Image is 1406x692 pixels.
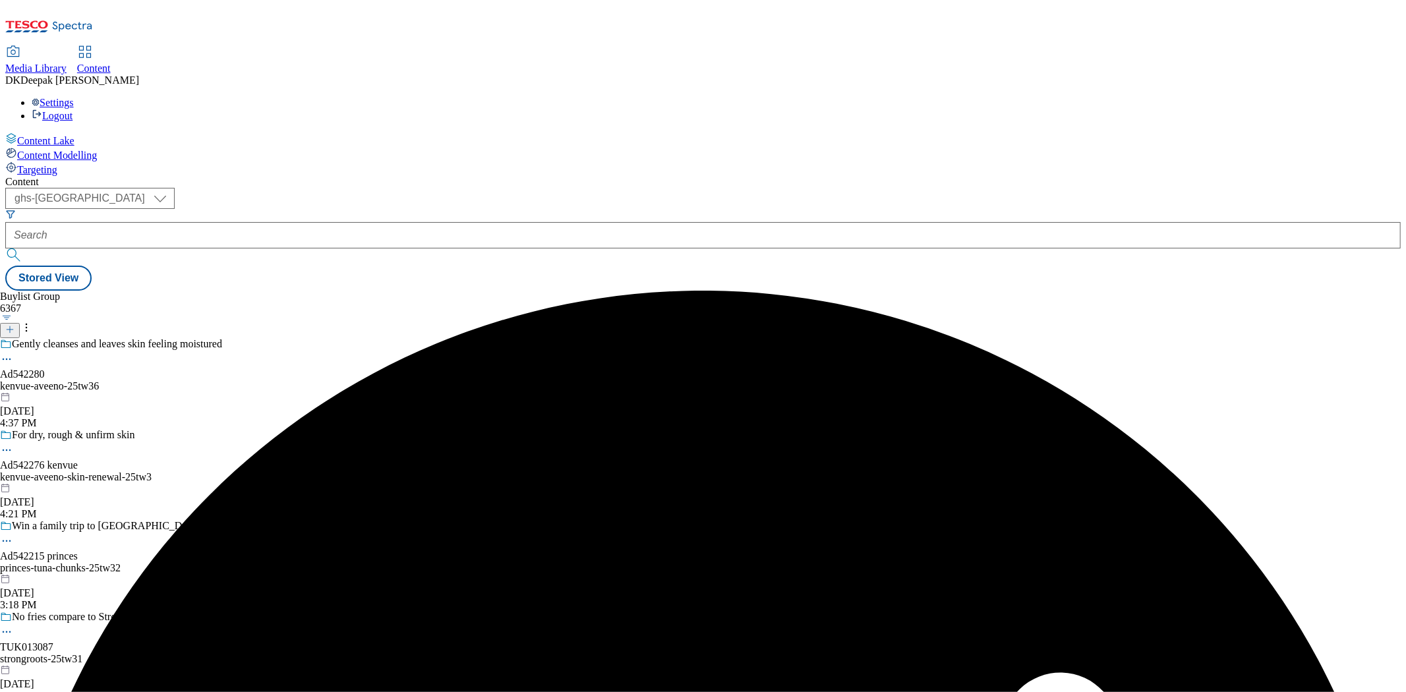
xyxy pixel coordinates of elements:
a: Logout [32,110,73,121]
span: Content Modelling [17,150,97,161]
span: Deepak [PERSON_NAME] [20,74,139,86]
a: Content Lake [5,132,1401,147]
a: Targeting [5,161,1401,176]
div: Gently cleanses and leaves skin feeling moistured [12,338,222,350]
button: Stored View [5,266,92,291]
div: Content [5,176,1401,188]
span: Media Library [5,63,67,74]
a: Media Library [5,47,67,74]
span: Content [77,63,111,74]
input: Search [5,222,1401,248]
a: Content Modelling [5,147,1401,161]
svg: Search Filters [5,209,16,219]
span: DK [5,74,20,86]
span: Content Lake [17,135,74,146]
a: Settings [32,97,74,108]
span: Targeting [17,164,57,175]
a: Content [77,47,111,74]
div: No fries compare to Strong Roots Sweet Potato Fries [12,611,236,623]
div: For dry, rough & unfirm skin [12,429,135,441]
div: Win a family trip to [GEOGRAPHIC_DATA] with princes [12,520,260,532]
